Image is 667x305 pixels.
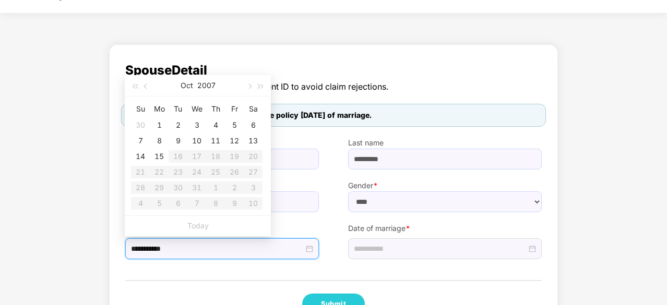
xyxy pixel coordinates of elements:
div: 9 [172,135,184,147]
td: 2007-10-05 [225,117,244,133]
th: Tu [169,101,187,117]
td: 2007-10-13 [244,133,263,149]
button: Oct [181,75,193,96]
th: Sa [244,101,263,117]
td: 2007-10-10 [187,133,206,149]
td: 2007-10-03 [187,117,206,133]
div: 5 [228,119,241,131]
label: Date of marriage [348,223,542,234]
a: Today [187,221,209,230]
div: 11 [209,135,222,147]
th: We [187,101,206,117]
th: Mo [150,101,169,117]
div: 15 [153,150,165,163]
div: 1 [153,119,165,131]
span: Spouse Detail [125,60,542,80]
div: 30 [134,119,147,131]
td: 2007-10-15 [150,149,169,164]
td: 2007-10-06 [244,117,263,133]
div: 2 [172,119,184,131]
div: 4 [209,119,222,131]
th: Fr [225,101,244,117]
td: 2007-10-09 [169,133,187,149]
button: 2007 [197,75,216,96]
div: 7 [134,135,147,147]
td: 2007-10-07 [131,133,150,149]
td: 2007-10-01 [150,117,169,133]
th: Th [206,101,225,117]
td: 2007-10-08 [150,133,169,149]
td: 2007-10-14 [131,149,150,164]
div: 8 [153,135,165,147]
td: 2007-10-11 [206,133,225,149]
div: 13 [247,135,259,147]
th: Su [131,101,150,117]
div: 10 [190,135,203,147]
label: Gender [348,180,542,191]
div: 12 [228,135,241,147]
label: Last name [348,137,542,149]
div: 14 [134,150,147,163]
div: 3 [190,119,203,131]
td: 2007-10-04 [206,117,225,133]
span: The detail should be as per government ID to avoid claim rejections. [125,80,542,93]
div: 6 [247,119,259,131]
td: 2007-10-02 [169,117,187,133]
td: 2007-10-12 [225,133,244,149]
td: 2007-09-30 [131,117,150,133]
